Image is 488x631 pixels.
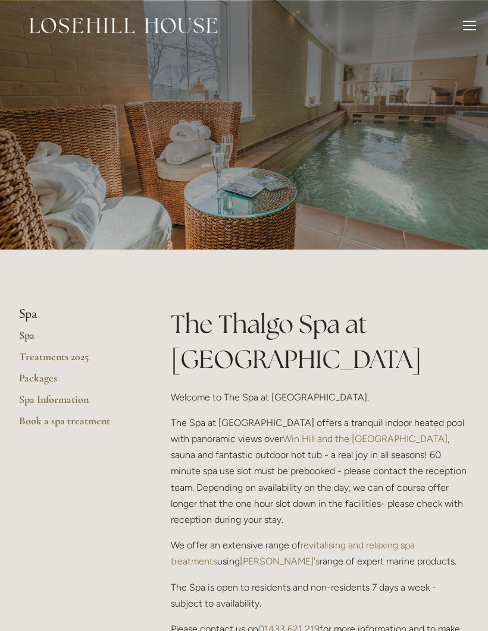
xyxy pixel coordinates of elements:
[171,537,469,569] p: We offer an extensive range of using range of expert marine products.
[171,389,469,405] p: Welcome to The Spa at [GEOGRAPHIC_DATA].
[19,307,133,322] li: Spa
[19,414,133,436] a: Book a spa treatment
[240,556,320,567] a: [PERSON_NAME]'s
[171,415,469,528] p: The Spa at [GEOGRAPHIC_DATA] offers a tranquil indoor heated pool with panoramic views over , sau...
[283,433,448,444] a: Win Hill and the [GEOGRAPHIC_DATA]
[171,579,469,611] p: The Spa is open to residents and non-residents 7 days a week - subject to availability.
[30,18,217,33] img: Losehill House
[19,329,133,350] a: Spa
[19,393,133,414] a: Spa Information
[19,371,133,393] a: Packages
[19,350,133,371] a: Treatments 2025
[171,307,469,377] h1: The Thalgo Spa at [GEOGRAPHIC_DATA]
